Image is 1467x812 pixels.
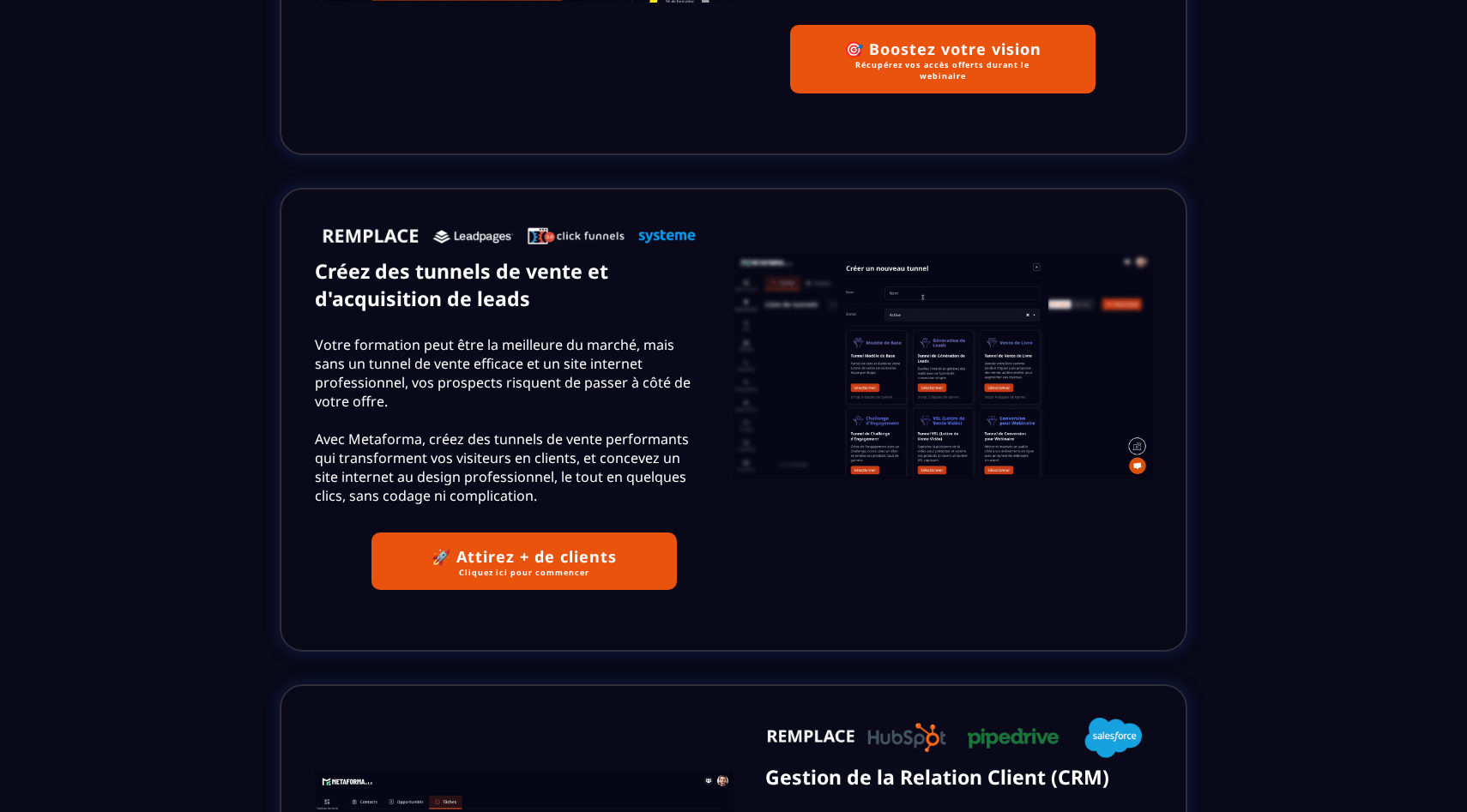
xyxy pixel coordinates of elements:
button: 🚀 Attirez + de clientsCliquez ici pour commencer [371,532,677,590]
text: Votre formation peut être la meilleure du marché, mais sans un tunnel de vente efficace et un sit... [315,331,733,509]
img: 4fb77f3056432ced3a85e8f6057a4525_Capture_d%E2%80%99e%CC%81cran_2025-01-02_a%CC%80_09.28.59.png [315,215,704,254]
img: af94edb9f1878912055fd218d28fcd1f_Capture_d%E2%80%99e%CC%81cran_2025-01-02_a%CC%80_09.29.04.png [762,712,1152,759]
text: Créez des tunnels de vente et d'acquisition de leads [315,253,671,316]
img: 58bfda3fca67bbd56025afe2a195f2aa_Tunnel.gif [733,254,1152,480]
text: Gestion de la Relation Client (CRM) [765,759,1121,795]
button: 🎯 Boostez votre visionRécupérez vos accès offerts durant le webinaire [790,25,1096,93]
